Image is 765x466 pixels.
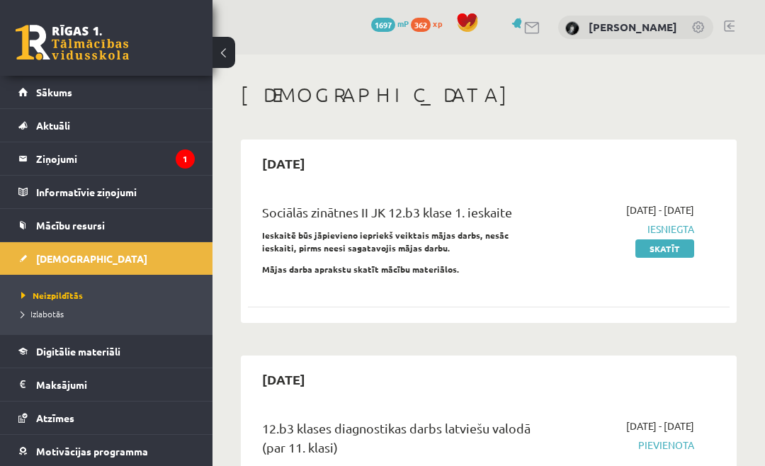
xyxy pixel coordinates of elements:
[16,25,129,60] a: Rīgas 1. Tālmācības vidusskola
[18,209,195,241] a: Mācību resursi
[565,222,694,237] span: Iesniegta
[262,229,509,254] strong: Ieskaitē būs jāpievieno iepriekš veiktais mājas darbs, nesāc ieskaiti, pirms neesi sagatavojis mā...
[36,86,72,98] span: Sākums
[241,83,737,107] h1: [DEMOGRAPHIC_DATA]
[626,419,694,433] span: [DATE] - [DATE]
[18,402,195,434] a: Atzīmes
[565,21,579,35] img: Katrīna Radvila
[18,109,195,142] a: Aktuāli
[371,18,395,32] span: 1697
[18,76,195,108] a: Sākums
[36,345,120,358] span: Digitālie materiāli
[18,368,195,401] a: Maksājumi
[36,119,70,132] span: Aktuāli
[18,335,195,368] a: Digitālie materiāli
[36,411,74,424] span: Atzīmes
[18,142,195,175] a: Ziņojumi1
[18,242,195,275] a: [DEMOGRAPHIC_DATA]
[176,149,195,169] i: 1
[248,147,319,180] h2: [DATE]
[18,176,195,208] a: Informatīvie ziņojumi
[262,203,543,229] div: Sociālās zinātnes II JK 12.b3 klase 1. ieskaite
[21,308,64,319] span: Izlabotās
[36,142,195,175] legend: Ziņojumi
[248,363,319,396] h2: [DATE]
[565,438,694,453] span: Pievienota
[262,419,543,464] div: 12.b3 klases diagnostikas darbs latviešu valodā (par 11. klasi)
[36,445,148,458] span: Motivācijas programma
[411,18,449,29] a: 362 xp
[36,219,105,232] span: Mācību resursi
[635,239,694,258] a: Skatīt
[397,18,409,29] span: mP
[262,263,460,275] strong: Mājas darba aprakstu skatīt mācību materiālos.
[433,18,442,29] span: xp
[21,290,83,301] span: Neizpildītās
[371,18,409,29] a: 1697 mP
[21,307,198,320] a: Izlabotās
[36,176,195,208] legend: Informatīvie ziņojumi
[21,289,198,302] a: Neizpildītās
[411,18,431,32] span: 362
[626,203,694,217] span: [DATE] - [DATE]
[36,252,147,265] span: [DEMOGRAPHIC_DATA]
[36,368,195,401] legend: Maksājumi
[589,20,677,34] a: [PERSON_NAME]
